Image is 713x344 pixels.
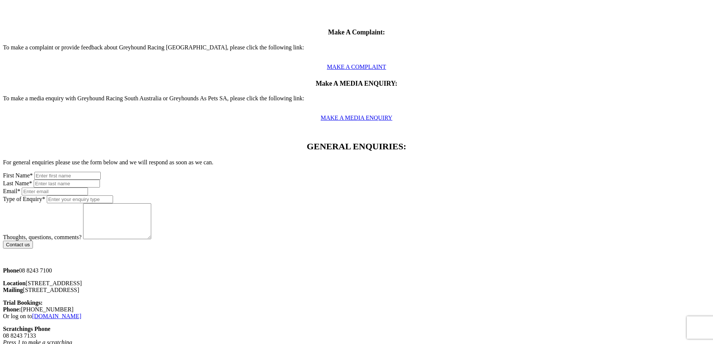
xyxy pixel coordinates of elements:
[47,195,113,203] input: Enter your enquiry type
[3,280,710,293] p: [STREET_ADDRESS] [STREET_ADDRESS]
[316,80,397,87] span: Make A MEDIA ENQUIRY:
[34,180,100,188] input: Enter last name
[32,313,82,319] a: [DOMAIN_NAME]
[3,306,21,313] strong: Phone:
[3,326,51,332] strong: Scratchings Phone
[3,172,33,179] label: First Name
[3,287,23,293] strong: Mailing
[22,188,88,195] input: Enter email
[34,172,101,180] input: Enter first name
[3,241,33,249] input: Contact us
[3,280,25,286] strong: Location
[3,44,710,58] p: To make a complaint or provide feedback about Greyhound Racing [GEOGRAPHIC_DATA], please click th...
[3,95,710,109] p: To make a media enquiry with Greyhound Racing South Australia or Greyhounds As Pets SA, please cl...
[3,180,32,186] label: Last Name
[307,141,406,151] span: GENERAL ENQUIRIES:
[3,267,19,274] strong: Phone
[3,188,22,194] label: Email
[327,64,386,70] a: MAKE A COMPLAINT
[3,299,43,306] b: Trial Bookings:
[321,115,393,121] a: MAKE A MEDIA ENQUIRY
[3,234,82,240] label: Thoughts, questions, comments?
[3,159,710,166] p: For general enquiries please use the form below and we will respond as soon as we can.
[3,196,45,202] label: Type of Enquiry
[3,267,710,274] p: 08 8243 7100
[328,28,385,36] span: Make A Complaint:
[3,299,710,320] p: [PHONE_NUMBER] Or log on to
